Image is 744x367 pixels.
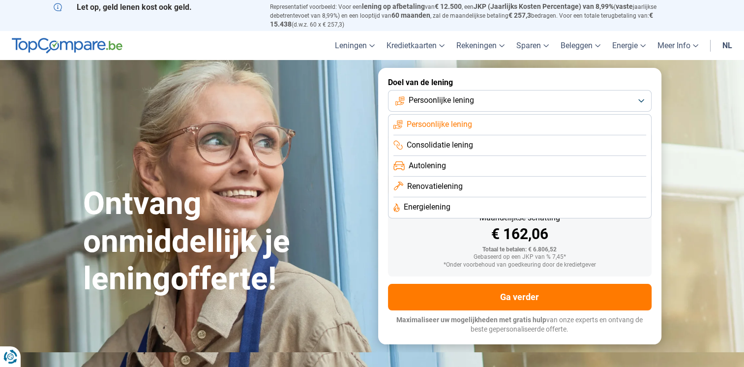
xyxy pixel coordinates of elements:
div: *Onder voorbehoud van goedkeuring door de kredietgever [396,262,644,269]
span: Persoonlijke lening [409,95,474,106]
span: JKP (Jaarlijks Kosten Percentage) van 8,99% [474,2,614,10]
span: Persoonlijke lening [407,119,472,130]
span: Renovatielening [407,181,463,192]
a: nl [716,31,738,60]
a: Sparen [510,31,555,60]
span: 60 maanden [391,11,430,19]
span: Autolening [409,160,446,171]
a: Energie [606,31,652,60]
button: Persoonlijke lening [388,90,652,112]
p: Let op, geld lenen kost ook geld. [54,2,258,12]
div: € 162,06 [396,227,644,242]
label: Doel van de lening [388,78,652,87]
span: € 15.438 [270,11,653,28]
a: Beleggen [555,31,606,60]
span: Consolidatie lening [407,140,473,151]
span: vaste [616,2,633,10]
h1: Ontvang onmiddellijk je leningofferte! [83,185,366,298]
span: Energielening [404,202,450,213]
div: Gebaseerd op een JKP van % 7,45* [396,254,644,261]
span: lening op afbetaling [362,2,425,10]
p: van onze experts en ontvang de beste gepersonaliseerde offerte. [388,315,652,335]
div: Maandelijkse schatting [396,214,644,222]
span: € 257,3 [508,11,531,19]
img: TopCompare [12,38,122,54]
p: Representatief voorbeeld: Voor een van , een ( jaarlijkse debetrentevoet van 8,99%) en een loopti... [270,2,691,29]
a: Meer Info [652,31,704,60]
div: Totaal te betalen: € 6.806,52 [396,246,644,253]
a: Leningen [329,31,381,60]
a: Kredietkaarten [381,31,450,60]
span: € 12.500 [435,2,462,10]
button: Ga verder [388,284,652,310]
a: Rekeningen [450,31,510,60]
span: Maximaliseer uw mogelijkheden met gratis hulp [396,316,546,324]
